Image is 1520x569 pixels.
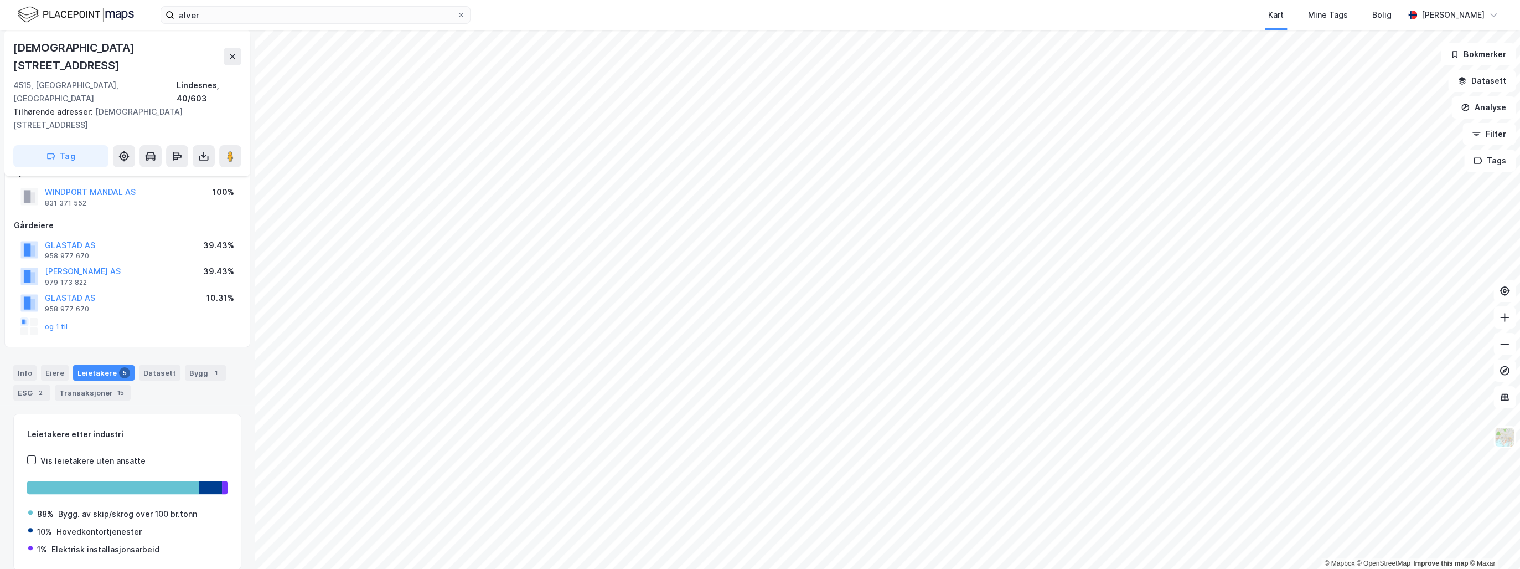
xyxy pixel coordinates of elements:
a: Improve this map [1413,560,1468,567]
div: Datasett [139,365,180,381]
div: [DEMOGRAPHIC_DATA][STREET_ADDRESS] [13,39,224,74]
div: Kontrollprogram for chat [1465,516,1520,569]
button: Analyse [1451,96,1516,119]
div: 10% [37,525,52,539]
div: Bolig [1372,8,1392,22]
button: Bokmerker [1441,43,1516,65]
button: Tag [13,145,108,167]
div: Bygg [185,365,226,381]
div: Bygg. av skip/skrog over 100 br.tonn [58,508,197,521]
div: Vis leietakere uten ansatte [40,454,146,468]
button: Filter [1462,123,1516,145]
div: Transaksjoner [55,385,131,401]
div: 5 [119,367,130,378]
div: 2 [35,387,46,398]
iframe: Chat Widget [1465,516,1520,569]
a: Mapbox [1324,560,1354,567]
div: 958 977 670 [45,305,89,314]
a: OpenStreetMap [1357,560,1410,567]
div: Elektrisk installasjonsarbeid [51,543,159,556]
div: Hovedkontortjenester [56,525,142,539]
div: Mine Tags [1308,8,1348,22]
div: 831 371 552 [45,199,86,208]
div: 10.31% [206,291,234,305]
button: Tags [1464,150,1516,172]
div: Leietakere [73,365,135,381]
div: 39.43% [203,265,234,278]
div: [PERSON_NAME] [1421,8,1485,22]
div: 958 977 670 [45,252,89,260]
img: Z [1494,427,1515,448]
div: Lindesnes, 40/603 [177,79,241,105]
div: 15 [115,387,126,398]
div: Info [13,365,37,381]
input: Søk på adresse, matrikkel, gårdeiere, leietakere eller personer [174,7,457,23]
div: ESG [13,385,50,401]
img: logo.f888ab2527a4732fd821a326f86c7f29.svg [18,5,134,24]
div: Leietakere etter industri [27,428,228,441]
div: [DEMOGRAPHIC_DATA][STREET_ADDRESS] [13,105,232,132]
div: 88% [37,508,54,521]
span: Tilhørende adresser: [13,107,95,116]
div: Kart [1268,8,1284,22]
div: Gårdeiere [14,219,241,232]
button: Datasett [1448,70,1516,92]
div: 4515, [GEOGRAPHIC_DATA], [GEOGRAPHIC_DATA] [13,79,177,105]
div: 1 [210,367,221,378]
div: 1% [37,543,47,556]
div: 979 173 822 [45,278,87,287]
div: 39.43% [203,239,234,252]
div: 100% [213,186,234,199]
div: Eiere [41,365,69,381]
